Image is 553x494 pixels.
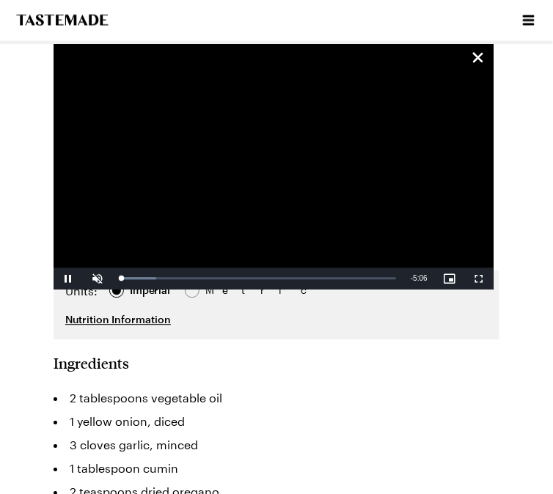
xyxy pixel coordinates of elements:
[414,275,428,283] span: 5:06
[205,283,238,299] span: Metric
[54,457,499,481] li: 1 tablespoon cumin
[54,43,494,290] video-js: Video Player
[83,268,112,290] button: Unmute
[435,268,464,290] button: Picture-in-Picture
[205,283,236,299] div: Metric
[130,283,170,299] div: Imperial
[130,283,172,299] span: Imperial
[54,268,83,290] button: Pause
[65,313,171,328] button: Nutrition Information
[54,355,499,372] h2: Ingredients
[54,387,499,410] li: 2 tablespoons vegetable oil
[65,283,488,303] div: Imperial Metric
[411,275,413,283] span: -
[120,278,396,280] div: Progress Bar
[464,268,494,290] button: Fullscreen
[519,11,538,30] button: Open menu
[65,283,98,301] label: Units:
[54,434,499,457] li: 3 cloves garlic, minced
[15,15,110,26] a: To Tastemade Home Page
[54,410,499,434] li: 1 yellow onion, diced
[469,48,488,67] button: unsticky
